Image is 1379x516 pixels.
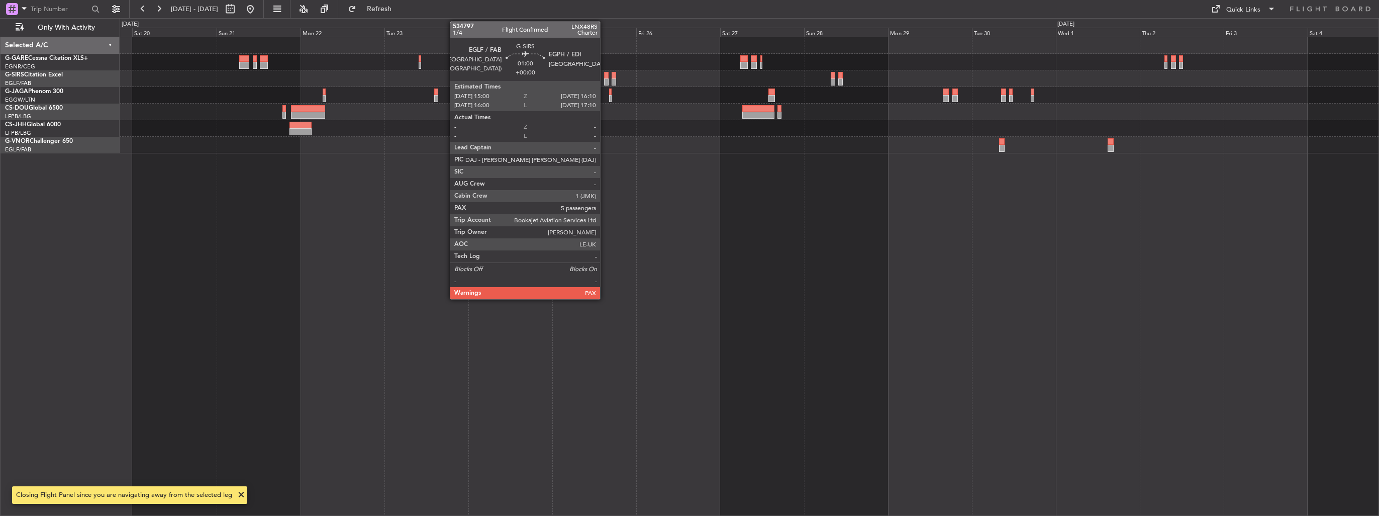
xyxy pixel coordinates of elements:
button: Quick Links [1206,1,1280,17]
a: CS-JHHGlobal 6000 [5,122,61,128]
div: Wed 1 [1056,28,1140,37]
div: Fri 26 [636,28,720,37]
div: Sun 28 [804,28,888,37]
span: G-VNOR [5,138,30,144]
a: G-JAGAPhenom 300 [5,89,63,95]
a: CS-DOUGlobal 6500 [5,105,63,111]
a: G-SIRSCitation Excel [5,72,63,78]
span: G-GARE [5,55,28,61]
div: Thu 2 [1140,28,1224,37]
span: CS-JHH [5,122,27,128]
a: EGLF/FAB [5,79,31,87]
div: Mon 22 [301,28,384,37]
input: Trip Number [31,2,88,17]
div: Thu 25 [552,28,636,37]
button: Refresh [343,1,404,17]
a: G-VNORChallenger 650 [5,138,73,144]
span: Refresh [358,6,401,13]
div: Closing Flight Panel since you are navigating away from the selected leg [16,490,232,500]
span: [DATE] - [DATE] [171,5,218,14]
a: EGNR/CEG [5,63,35,70]
div: Mon 29 [888,28,972,37]
button: Only With Activity [11,20,109,36]
a: EGLF/FAB [5,146,31,153]
div: Fri 3 [1224,28,1308,37]
div: Sun 21 [217,28,301,37]
div: [DATE] [1057,20,1074,29]
div: [DATE] [122,20,139,29]
a: EGGW/LTN [5,96,35,104]
a: G-GARECessna Citation XLS+ [5,55,88,61]
span: CS-DOU [5,105,29,111]
div: Wed 24 [468,28,552,37]
div: Sat 20 [132,28,216,37]
div: Sat 27 [720,28,804,37]
div: Quick Links [1226,5,1260,15]
a: LFPB/LBG [5,113,31,120]
div: Tue 30 [972,28,1056,37]
div: Tue 23 [384,28,468,37]
span: Only With Activity [26,24,106,31]
a: LFPB/LBG [5,129,31,137]
span: G-JAGA [5,89,28,95]
span: G-SIRS [5,72,24,78]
